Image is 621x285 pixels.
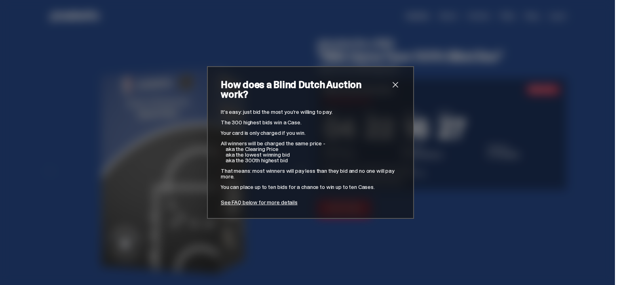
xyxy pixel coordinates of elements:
[391,80,400,90] button: close
[221,109,400,115] p: It’s easy: just bid the most you’re willing to pay.
[221,130,400,136] p: Your card is only charged if you win.
[221,184,400,190] p: You can place up to ten bids for a chance to win up to ten Cases.
[221,80,391,99] h2: How does a Blind Dutch Auction work?
[221,119,400,125] p: The 300 highest bids win a Case.
[221,168,400,179] p: That means: most winners will pay less than they bid and no one will pay more.
[226,145,279,153] span: aka the Clearing Price
[221,140,400,146] p: All winners will be charged the same price -
[221,199,298,206] a: See FAQ below for more details
[226,151,289,158] span: aka the lowest winning bid
[226,157,288,164] span: aka the 300th highest bid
